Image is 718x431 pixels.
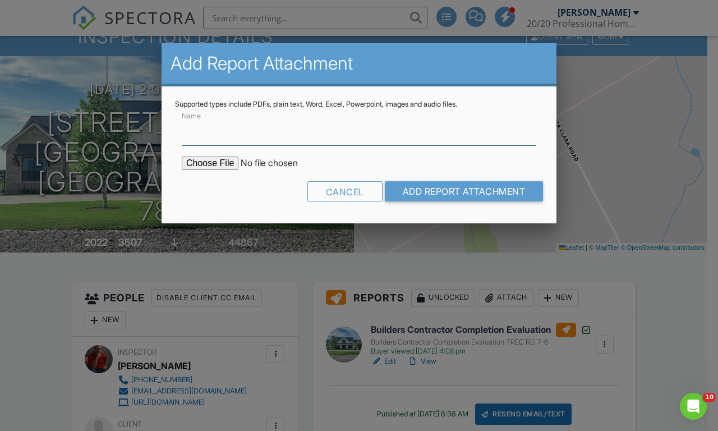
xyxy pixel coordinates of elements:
[175,100,543,109] div: Supported types include PDFs, plain text, Word, Excel, Powerpoint, images and audio files.
[385,181,544,201] input: Add Report Attachment
[182,111,201,121] label: Name
[171,52,547,75] h2: Add Report Attachment
[680,393,707,420] iframe: Intercom live chat
[307,181,383,201] div: Cancel
[703,393,716,402] span: 10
